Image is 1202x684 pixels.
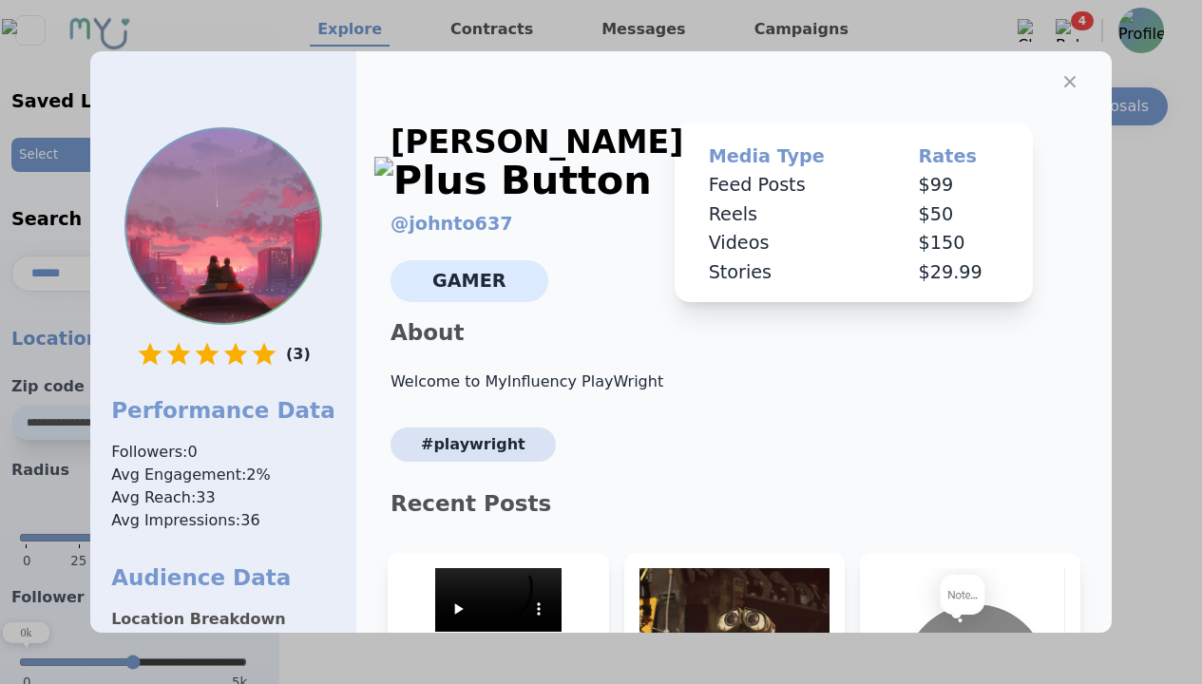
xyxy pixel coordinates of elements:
[111,464,335,486] span: Avg Engagement: 2 %
[682,142,892,171] th: Media Type
[375,488,1093,519] p: Recent Posts
[682,258,892,288] td: Stories
[111,509,335,532] span: Avg Impressions: 36
[391,123,683,199] div: [PERSON_NAME]
[126,129,320,323] img: Profile
[391,427,556,462] span: #PlayWright
[111,608,335,631] p: Location Breakdown
[111,562,335,593] h1: Audience Data
[892,200,1026,230] td: $ 50
[286,340,311,369] p: ( 3 )
[375,370,1093,393] p: Welcome to MyInfluency PlayWright
[892,142,1026,171] th: Rates
[391,213,513,235] a: @johnto637
[682,171,892,200] td: Feed Posts
[111,486,335,509] span: Avg Reach: 33
[682,229,892,258] td: Videos
[892,258,1026,288] td: $ 29.99
[374,157,652,204] img: Plus Button
[375,317,1093,348] p: About
[111,441,335,464] span: Followers: 0
[391,260,548,302] span: Gamer
[892,171,1026,200] td: $ 99
[892,229,1026,258] td: $ 150
[111,395,335,426] h1: Performance Data
[682,200,892,230] td: Reels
